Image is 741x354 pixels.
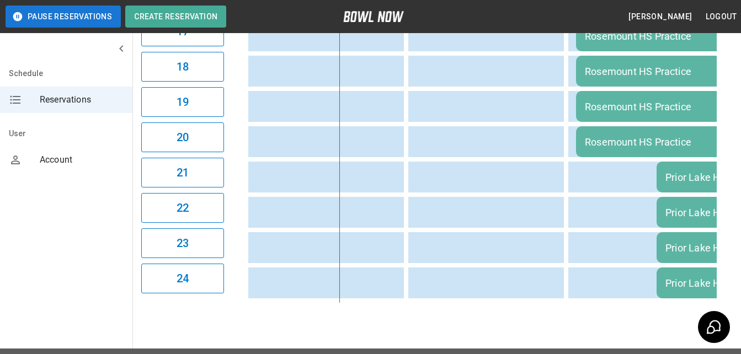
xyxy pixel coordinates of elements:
[141,52,224,82] button: 18
[177,234,189,252] h6: 23
[585,101,724,112] div: Rosemount HS Practice
[141,87,224,117] button: 19
[343,11,404,22] img: logo
[585,136,724,148] div: Rosemount HS Practice
[177,58,189,76] h6: 18
[177,270,189,287] h6: 24
[40,153,124,167] span: Account
[141,228,224,258] button: 23
[177,128,189,146] h6: 20
[585,30,724,42] div: Rosemount HS Practice
[177,164,189,181] h6: 21
[585,66,724,77] div: Rosemount HS Practice
[125,6,226,28] button: Create Reservation
[141,264,224,293] button: 24
[177,199,189,217] h6: 22
[177,93,189,111] h6: 19
[701,7,741,27] button: Logout
[624,7,696,27] button: [PERSON_NAME]
[141,122,224,152] button: 20
[40,93,124,106] span: Reservations
[6,6,121,28] button: Pause Reservations
[141,193,224,223] button: 22
[141,158,224,187] button: 21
